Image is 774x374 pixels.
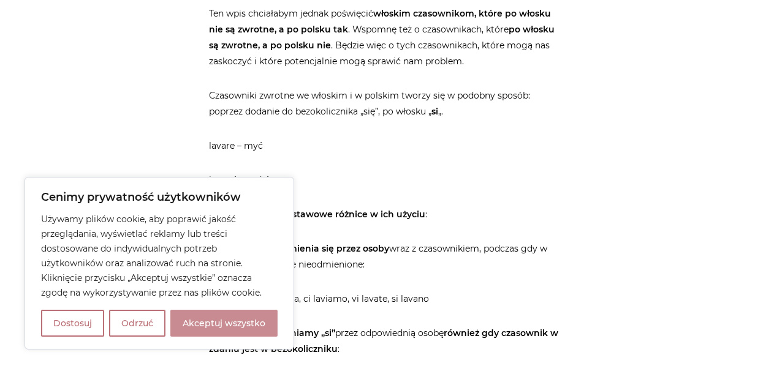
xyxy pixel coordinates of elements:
strong: odmieniamy „si” [262,327,336,338]
button: Akceptuj wszystko [170,310,278,337]
strong: również gdy czasownik w zdaniu jest w bezokoliczniku [210,327,559,354]
p: Ten wpis chciałabym jednak poświęcić . Wspomnę też o czasownikach, które . Będzie więc o tych cza... [210,6,565,69]
p: 1. po włosku wraz z czasownikiem, podczas gdy w polskim „się” zostaje nieodmienione: [210,241,565,272]
strong: po włosku są zwrotne, a po polsku nie [210,24,555,51]
strong: się [263,174,275,185]
strong: si [230,174,237,185]
strong: włoskim czasownikom, które po włosku nie są zwrotne, a po polsku tak [210,8,552,35]
p: Są jednak : [210,206,565,222]
strong: „si” odmienia się przez osoby [260,243,390,254]
p: Cenimy prywatność użytkowników [41,190,278,204]
strong: si [432,106,439,117]
p: lavar – myć [210,172,565,188]
button: Odrzuć [109,310,165,337]
p: mi lavo, ti lavi, si lava, ci laviamo, vi lavate, si lavano [210,291,565,307]
strong: dwie podstawowe różnice w ich użyciu [251,209,426,220]
p: 2. po włosku przez odpowiednią osobę : [210,325,565,357]
p: Czasowniki zwrotne we włoskim i w polskim tworzy się w podobny sposób: poprzez dodanie do bezokol... [210,88,565,119]
p: Używamy plików cookie, aby poprawić jakość przeglądania, wyświetlać reklamy lub treści dostosowan... [41,212,278,300]
p: lavare – myć [210,138,565,154]
button: Dostosuj [41,310,104,337]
